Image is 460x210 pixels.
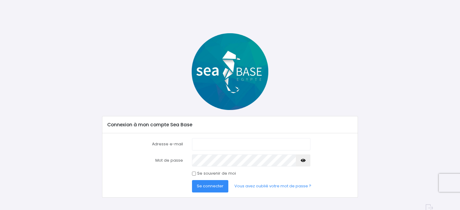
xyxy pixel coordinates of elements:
[230,180,316,192] a: Vous avez oublié votre mot de passe ?
[197,170,236,176] label: Se souvenir de moi
[103,154,187,166] label: Mot de passe
[103,138,187,150] label: Adresse e-mail
[102,116,358,133] div: Connexion à mon compte Sea Base
[192,180,228,192] button: Se connecter
[197,183,223,189] span: Se connecter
